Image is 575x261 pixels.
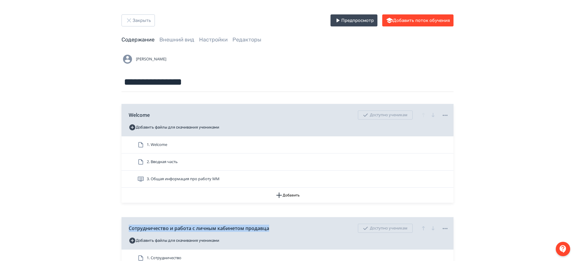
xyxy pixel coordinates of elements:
div: Доступно ученикам [358,111,413,120]
span: 2. Вводная часть [147,159,178,165]
button: Добавить [121,188,454,203]
span: 1. Сотрудничество [147,255,181,261]
button: Добавить поток обучения [382,14,454,26]
div: 3. Общая информация про работу ММ [121,171,454,188]
span: Сотрудничество и работа с личным кабинетом продавца [129,225,269,232]
button: Добавить файлы для скачивания учениками [129,123,219,132]
div: 1. Welcome [121,136,454,153]
span: Welcome [129,111,150,119]
span: [PERSON_NAME] [136,56,166,62]
button: Закрыть [121,14,155,26]
span: 1. Welcome [147,142,167,148]
a: Содержание [121,36,155,43]
a: Внешний вид [159,36,194,43]
div: 2. Вводная часть [121,153,454,171]
button: Добавить файлы для скачивания учениками [129,236,219,245]
a: Настройки [199,36,228,43]
div: Доступно ученикам [358,224,413,233]
button: Предпросмотр [331,14,377,26]
a: Редакторы [232,36,261,43]
span: 3. Общая информация про работу ММ [147,176,220,182]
